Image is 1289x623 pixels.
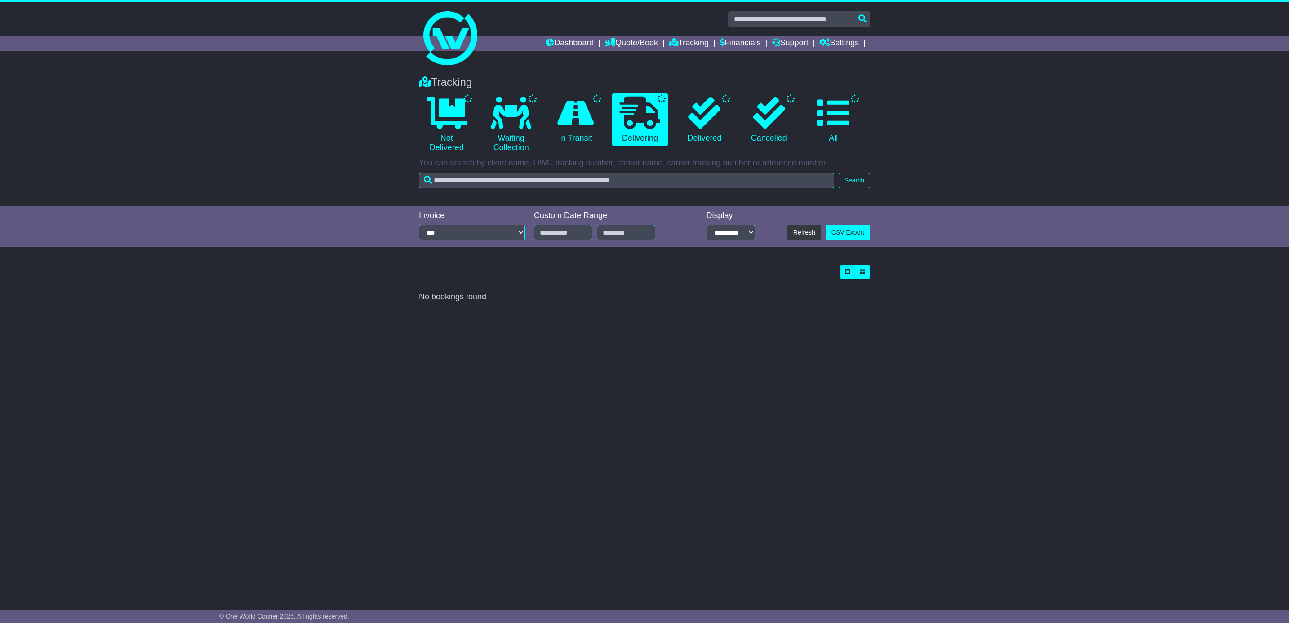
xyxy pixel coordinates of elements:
[546,36,594,51] a: Dashboard
[707,211,755,221] div: Display
[414,76,875,89] div: Tracking
[483,93,538,156] a: Waiting Collection
[548,93,603,147] a: In Transit
[612,93,667,147] a: Delivering
[419,211,525,221] div: Invoice
[741,93,796,147] a: Cancelled
[219,613,349,620] span: © One World Courier 2025. All rights reserved.
[787,225,821,240] button: Refresh
[839,173,870,188] button: Search
[677,93,732,147] a: Delivered
[826,225,870,240] a: CSV Export
[534,211,678,221] div: Custom Date Range
[819,36,859,51] a: Settings
[669,36,709,51] a: Tracking
[772,36,809,51] a: Support
[419,158,870,168] p: You can search by client name, OWC tracking number, carrier name, carrier tracking number or refe...
[419,292,870,302] div: No bookings found
[419,93,474,156] a: Not Delivered
[720,36,761,51] a: Financials
[605,36,658,51] a: Quote/Book
[806,93,861,147] a: All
